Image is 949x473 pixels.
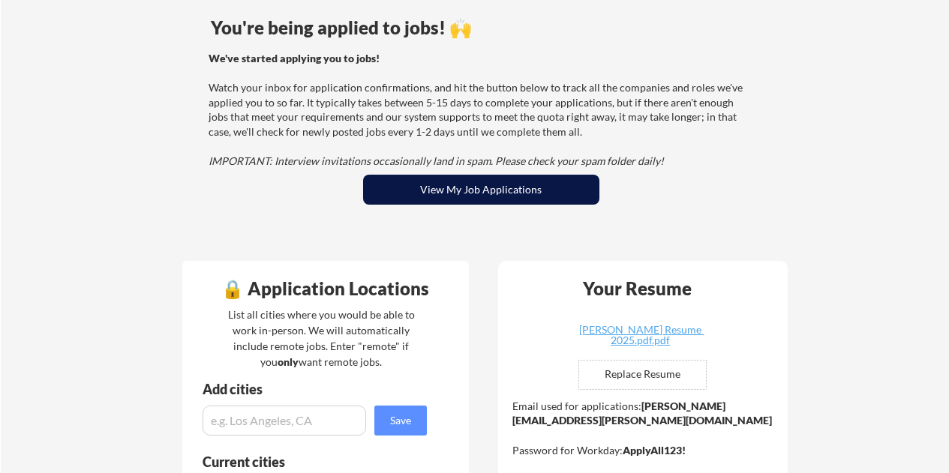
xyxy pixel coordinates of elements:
[209,51,749,169] div: Watch your inbox for application confirmations, and hit the button below to track all the compani...
[203,382,431,396] div: Add cities
[218,307,425,370] div: List all cities where you would be able to work in-person. We will automatically include remote j...
[186,280,465,298] div: 🔒 Application Locations
[203,455,410,469] div: Current cities
[278,355,299,368] strong: only
[551,325,730,348] a: [PERSON_NAME] Resume 2025.pdf.pdf
[363,175,599,205] button: View My Job Applications
[211,19,752,37] div: You're being applied to jobs! 🙌
[512,400,772,427] strong: [PERSON_NAME][EMAIL_ADDRESS][PERSON_NAME][DOMAIN_NAME]
[203,406,366,436] input: e.g. Los Angeles, CA
[209,52,380,64] strong: We've started applying you to jobs!
[209,154,664,167] em: IMPORTANT: Interview invitations occasionally land in spam. Please check your spam folder daily!
[551,325,730,346] div: [PERSON_NAME] Resume 2025.pdf.pdf
[563,280,712,298] div: Your Resume
[623,444,686,457] strong: ApplyAll123!
[374,406,427,436] button: Save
